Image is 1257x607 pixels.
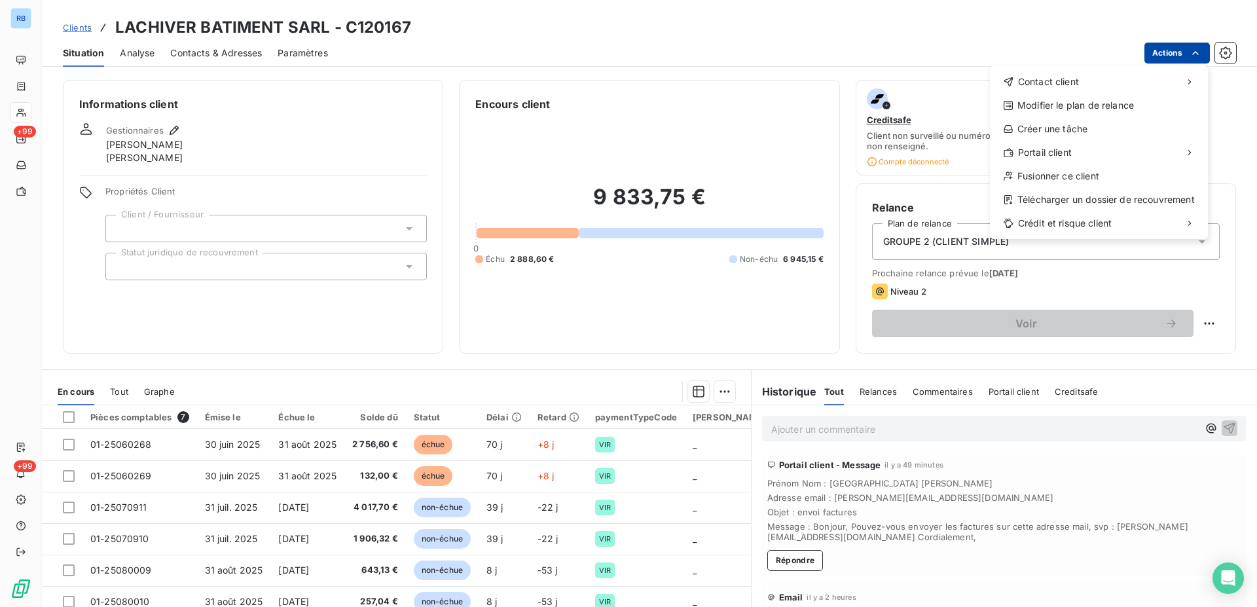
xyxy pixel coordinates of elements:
div: Fusionner ce client [995,166,1203,187]
span: Portail client [1018,146,1072,159]
div: Actions [990,66,1208,239]
div: Télécharger un dossier de recouvrement [995,189,1203,210]
div: Créer une tâche [995,119,1203,139]
div: Modifier le plan de relance [995,95,1203,116]
span: Crédit et risque client [1018,217,1112,230]
span: Contact client [1018,75,1079,88]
